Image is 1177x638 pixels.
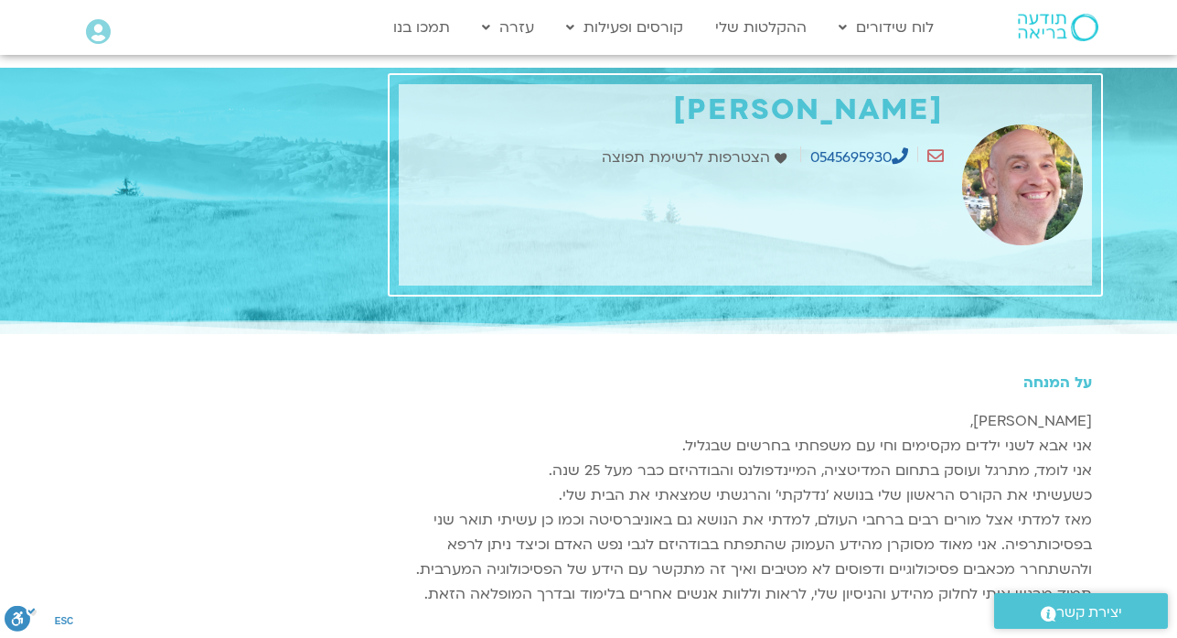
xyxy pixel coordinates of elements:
a: הצטרפות לרשימת תפוצה [602,146,791,170]
img: תודעה בריאה [1018,14,1098,41]
a: קורסים ופעילות [557,10,692,45]
span: הצטרפות לרשימת תפוצה [602,146,775,170]
div: אני לומד, מתרגל ועוסק בתחום המדיטציה, המיינדפולנס והבודהיזם כבר מעל 25 שנה. [399,459,1092,483]
a: עזרה [473,10,543,45]
a: 0545695930 [810,147,908,168]
div: אני אבא לשני ילדים מקסימים וחי עם משפחתי בחרשים שבגליל. [399,434,1092,459]
h1: [PERSON_NAME] [408,93,944,127]
a: יצירת קשר [994,593,1168,629]
span: יצירת קשר [1056,600,1122,625]
h5: על המנחה [399,374,1092,391]
a: תמכו בנו [384,10,459,45]
div: כשעשיתי את הקורס הראשון שלי בנושא 'נדלקתי' והרגשתי שמצאתי את הבית שלי. [399,483,1092,508]
a: לוח שידורים [829,10,943,45]
a: ההקלטות שלי [706,10,816,45]
div: [PERSON_NAME], [399,409,1092,434]
div: מאז למדתי אצל מורים רבים ברחבי העולם, למדתי את הנושא גם באוניברסיטה וכמו כן עשיתי תואר שני בפסיכו... [399,508,1092,582]
div: תמיד מרגש אותי לחלוק מהידע והניסיון שלי, לראות וללוות אנשים אחרים בלימוד ובדרך המופלאה הזאת. [399,582,1092,607]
